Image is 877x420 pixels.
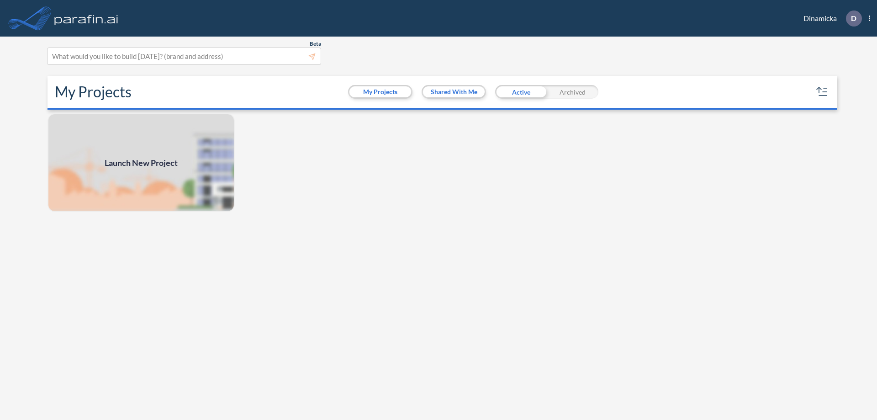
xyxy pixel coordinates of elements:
[105,157,178,169] span: Launch New Project
[55,83,132,101] h2: My Projects
[851,14,856,22] p: D
[815,85,829,99] button: sort
[48,113,235,212] a: Launch New Project
[423,86,485,97] button: Shared With Me
[53,9,120,27] img: logo
[790,11,870,27] div: Dinamicka
[495,85,547,99] div: Active
[349,86,411,97] button: My Projects
[547,85,598,99] div: Archived
[310,40,321,48] span: Beta
[48,113,235,212] img: add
